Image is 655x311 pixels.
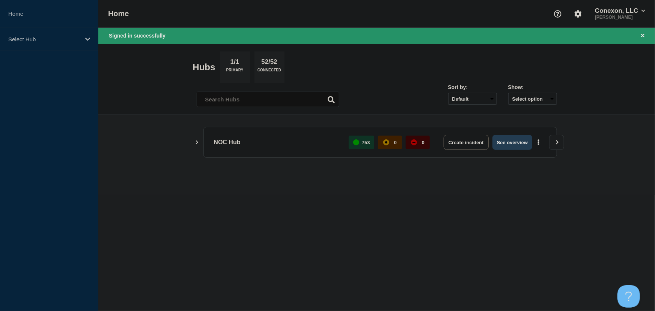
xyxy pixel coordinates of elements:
iframe: Help Scout Beacon - Open [617,285,640,308]
p: 0 [422,140,425,145]
span: Signed in successfully [109,33,166,39]
h1: Home [108,9,129,18]
button: More actions [534,136,544,149]
input: Search Hubs [197,92,339,107]
p: Primary [226,68,244,76]
h2: Hubs [193,62,215,72]
button: Conexon, LLC [593,7,647,15]
div: Sort by: [448,84,497,90]
button: Support [550,6,566,22]
p: NOC Hub [214,135,340,150]
button: Show Connected Hubs [195,140,199,145]
div: affected [383,139,389,145]
p: Connected [257,68,281,76]
select: Sort by [448,93,497,105]
p: [PERSON_NAME] [593,15,647,20]
button: Select option [508,93,557,105]
p: 0 [394,140,397,145]
p: 52/52 [259,58,280,68]
p: Select Hub [8,36,80,42]
button: Account settings [570,6,586,22]
p: 753 [362,140,370,145]
button: See overview [492,135,532,150]
button: Close banner [638,32,647,40]
div: Show: [508,84,557,90]
div: down [411,139,417,145]
button: Create incident [444,135,489,150]
button: View [549,135,564,150]
div: up [353,139,359,145]
p: 1/1 [227,58,242,68]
